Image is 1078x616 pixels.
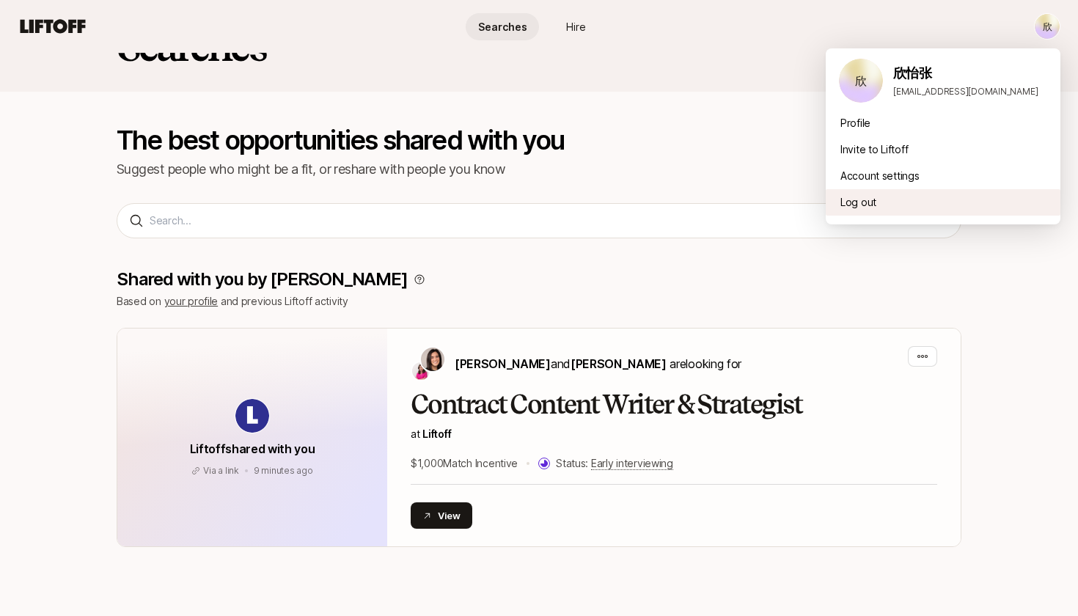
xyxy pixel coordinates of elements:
div: Invite to Liftoff [826,136,1060,163]
div: Account settings [826,163,1060,189]
p: [EMAIL_ADDRESS][DOMAIN_NAME] [893,85,1049,98]
p: 欣 [855,72,867,89]
div: Log out [826,189,1060,216]
p: 欣怡张 [893,63,1049,84]
div: Profile [826,110,1060,136]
